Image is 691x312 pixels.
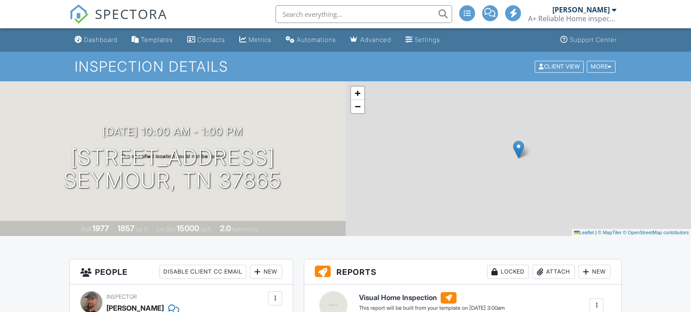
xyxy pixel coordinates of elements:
[351,87,364,100] a: Zoom in
[297,36,336,43] div: Automations
[513,141,524,159] img: Marker
[184,32,229,48] a: Contacts
[92,224,109,233] div: 1977
[249,36,272,43] div: Metrics
[128,32,177,48] a: Templates
[304,259,621,285] h3: Reports
[276,5,452,23] input: Search everything...
[157,226,175,232] span: Lot Size
[95,4,167,23] span: SPECTORA
[250,265,282,279] div: New
[535,61,584,72] div: Client View
[528,14,616,23] div: A+ Reliable Home inspections LLC
[81,226,91,232] span: Built
[534,63,586,69] a: Client View
[69,12,167,30] a: SPECTORA
[106,293,137,300] span: Inspector
[200,226,211,232] span: sq.ft.
[136,226,148,232] span: sq. ft.
[623,230,689,235] a: © OpenStreetMap contributors
[557,32,620,48] a: Support Center
[282,32,340,48] a: Automations (Advanced)
[415,36,440,43] div: Settings
[351,100,364,113] a: Zoom out
[117,224,135,233] div: 1857
[71,32,121,48] a: Dashboard
[359,292,505,304] h6: Visual Home Inspection
[587,61,615,72] div: More
[360,36,391,43] div: Advanced
[402,32,444,48] a: Settings
[159,265,246,279] div: Disable Client CC Email
[578,265,611,279] div: New
[197,36,225,43] div: Contacts
[141,36,173,43] div: Templates
[70,259,293,285] h3: People
[532,265,575,279] div: Attach
[570,36,617,43] div: Support Center
[359,304,505,312] div: This report will be built from your template on [DATE] 3:00am
[84,36,117,43] div: Dashboard
[347,32,395,48] a: Advanced
[232,226,257,232] span: bathrooms
[552,5,610,14] div: [PERSON_NAME]
[75,59,616,74] h1: Inspection Details
[177,224,199,233] div: 15000
[355,88,360,99] span: +
[236,32,275,48] a: Metrics
[487,265,529,279] div: Locked
[355,101,360,112] span: −
[595,230,597,235] span: |
[574,230,594,235] a: Leaflet
[102,126,243,137] h3: [DATE] 10:00 am - 1:00 pm
[598,230,622,235] a: © MapTiler
[69,4,89,24] img: The Best Home Inspection Software - Spectora
[64,146,282,193] h1: [STREET_ADDRESS] Seymour, TN 37865
[220,224,231,233] div: 2.0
